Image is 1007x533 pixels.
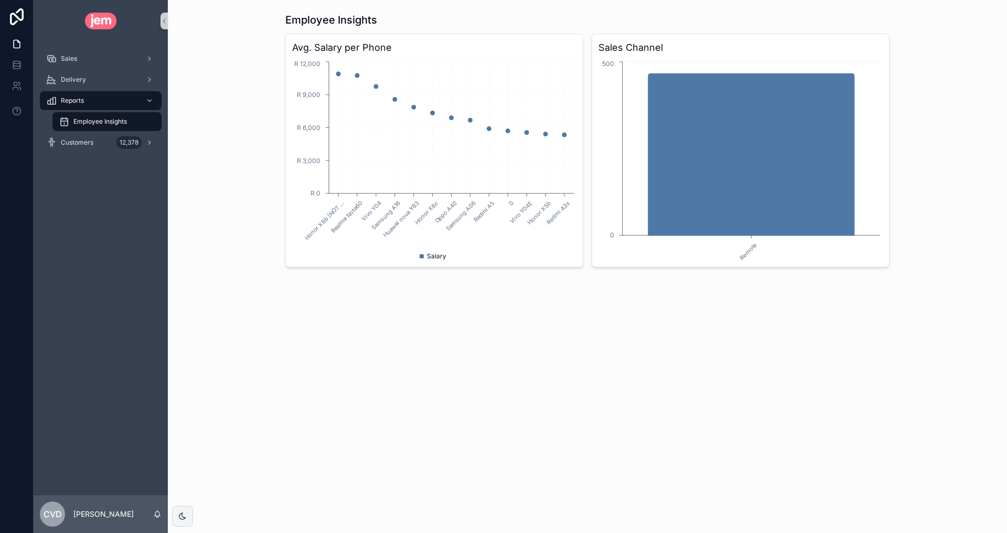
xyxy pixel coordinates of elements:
[508,200,534,225] text: Vivo Y04E
[40,91,162,110] a: Reports
[61,96,84,105] span: Reports
[472,200,496,224] text: Redmi A5
[116,136,142,149] div: 12,378
[360,200,383,223] text: Vivo Y04
[61,138,93,147] span: Customers
[598,59,883,260] div: chart
[427,252,446,260] span: Salary
[61,75,86,84] span: Delivery
[294,60,320,68] tspan: R 12,000
[285,13,377,27] h1: Employee Insights
[40,133,162,152] a: Customers12,378
[73,509,134,519] p: [PERSON_NAME]
[370,200,402,232] text: Samsung A16
[329,200,364,234] text: Realme Note60
[507,200,515,208] text: 0
[40,49,162,68] a: Sales
[303,200,346,242] text: Honor X6b [NOT ...
[610,231,614,239] tspan: 0
[52,112,162,131] a: Employee Insights
[34,42,168,166] div: scrollable content
[297,91,320,99] tspan: R 9,000
[526,200,553,226] text: Honor X5b
[73,117,127,126] span: Employee Insights
[381,200,421,239] text: Huawei nova Y63
[292,59,576,260] div: chart
[545,200,571,226] text: Redmi A3x
[40,70,162,89] a: Delivery
[85,13,117,29] img: App logo
[413,200,440,226] text: Honor X6c
[602,60,614,68] tspan: 500
[310,189,320,197] tspan: R 0
[738,242,758,262] text: Remote
[292,40,576,55] h3: Avg. Salary per Phone
[297,124,320,132] tspan: R 6,000
[444,200,477,233] text: Samsung A06
[297,157,320,165] tspan: R 3,000
[44,508,62,520] span: Cvd
[598,40,883,55] h3: Sales Channel
[61,55,77,63] span: Sales
[433,200,458,225] text: Oppo A40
